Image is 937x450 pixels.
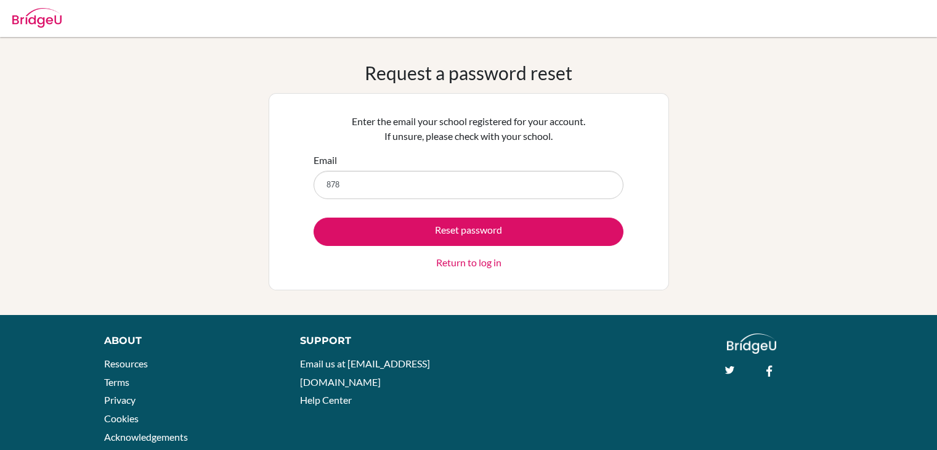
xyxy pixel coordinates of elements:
[300,333,455,348] div: Support
[12,8,62,28] img: Bridge-U
[314,114,623,144] p: Enter the email your school registered for your account. If unsure, please check with your school.
[104,333,272,348] div: About
[727,333,777,354] img: logo_white@2x-f4f0deed5e89b7ecb1c2cc34c3e3d731f90f0f143d5ea2071677605dd97b5244.png
[104,394,136,406] a: Privacy
[104,431,188,443] a: Acknowledgements
[300,394,352,406] a: Help Center
[300,358,430,388] a: Email us at [EMAIL_ADDRESS][DOMAIN_NAME]
[104,358,148,369] a: Resources
[314,153,337,168] label: Email
[365,62,572,84] h1: Request a password reset
[104,412,139,424] a: Cookies
[314,218,623,246] button: Reset password
[104,376,129,388] a: Terms
[436,255,501,270] a: Return to log in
